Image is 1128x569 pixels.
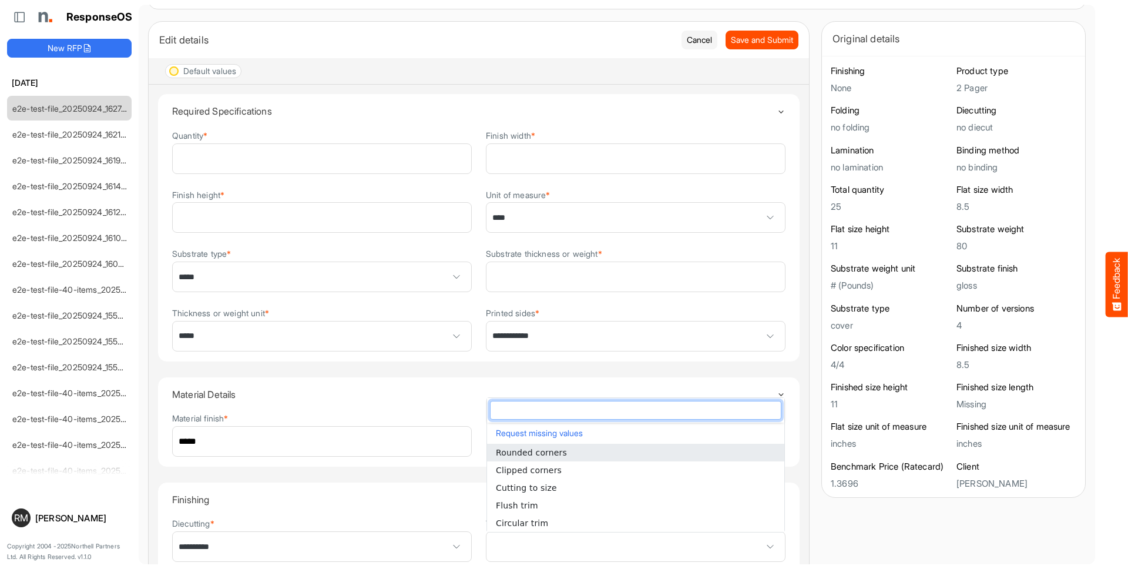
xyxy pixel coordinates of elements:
[486,131,535,140] label: Finish width
[956,421,1076,433] h6: Finished size unit of measure
[12,259,130,269] a: e2e-test-file_20250924_160917
[12,414,172,424] a: e2e-test-file-40-items_20250924_154244
[956,461,1076,473] h6: Client
[831,381,951,393] h6: Finished size height
[486,519,525,528] label: Trimming
[12,284,171,294] a: e2e-test-file-40-items_20250924_160529
[831,145,951,156] h6: Lamination
[486,190,550,199] label: Unit of measure
[1106,252,1128,317] button: Feedback
[956,122,1076,132] h5: no diecut
[681,31,717,49] button: Cancel
[831,461,951,473] h6: Benchmark Price (Ratecard)
[956,478,1076,488] h5: [PERSON_NAME]
[172,106,777,116] h4: Required Specifications
[831,478,951,488] h5: 1.3696
[172,249,231,258] label: Substrate type
[172,389,777,400] h4: Material Details
[12,388,171,398] a: e2e-test-file-40-items_20250924_155342
[956,223,1076,235] h6: Substrate weight
[172,94,785,128] summary: Toggle content
[956,263,1076,275] h6: Substrate finish
[831,263,951,275] h6: Substrate weight unit
[831,360,951,370] h5: 4/4
[831,162,951,172] h5: no lamination
[491,401,781,419] input: dropdownlistfilter
[172,377,785,411] summary: Toggle content
[12,155,130,165] a: e2e-test-file_20250924_161957
[486,309,539,317] label: Printed sides
[12,440,167,450] a: e2e-test-file-40-items_20250924_154112
[831,83,951,93] h5: None
[487,444,784,532] ul: popup
[12,207,130,217] a: e2e-test-file_20250924_161235
[831,202,951,212] h5: 25
[183,67,236,75] div: Default values
[956,105,1076,116] h6: Diecutting
[956,202,1076,212] h5: 8.5
[12,362,133,372] a: e2e-test-file_20250924_155648
[486,249,602,258] label: Substrate thickness or weight
[172,414,229,423] label: Material finish
[956,439,1076,448] h5: inches
[7,541,132,562] p: Copyright 2004 - 2025 Northell Partners Ltd. All Rights Reserved. v 1.1.0
[956,320,1076,330] h5: 4
[956,342,1076,354] h6: Finished size width
[956,83,1076,93] h5: 2 Pager
[172,309,269,317] label: Thickness or weight unit
[831,241,951,251] h5: 11
[831,320,951,330] h5: cover
[496,501,538,510] span: Flush trim
[956,399,1076,409] h5: Missing
[12,336,133,346] a: e2e-test-file_20250924_155800
[35,514,127,523] div: [PERSON_NAME]
[831,223,951,235] h6: Flat size height
[14,513,28,523] span: RM
[956,184,1076,196] h6: Flat size width
[32,5,56,29] img: Northell
[172,131,207,140] label: Quantity
[831,421,951,433] h6: Flat size unit of measure
[172,483,785,517] summary: Toggle content
[731,34,793,46] span: Save and Submit
[831,65,951,77] h6: Finishing
[956,145,1076,156] h6: Binding method
[956,303,1076,314] h6: Number of versions
[172,190,224,199] label: Finish height
[956,65,1076,77] h6: Product type
[12,310,130,320] a: e2e-test-file_20250924_155915
[12,181,131,191] a: e2e-test-file_20250924_161429
[7,76,132,89] h6: [DATE]
[956,360,1076,370] h5: 8.5
[831,184,951,196] h6: Total quantity
[831,105,951,116] h6: Folding
[956,162,1076,172] h5: no binding
[496,518,548,528] span: Circular trim
[831,280,951,290] h5: # (Pounds)
[831,122,951,132] h5: no folding
[159,32,673,48] div: Edit details
[831,399,951,409] h5: 11
[486,397,785,533] div: dropdownlist
[831,342,951,354] h6: Color specification
[956,381,1076,393] h6: Finished size length
[832,31,1075,47] div: Original details
[172,494,777,505] h4: Finishing
[66,11,133,24] h1: ResponseOS
[831,303,951,314] h6: Substrate type
[496,448,567,457] span: Rounded corners
[493,426,778,441] button: Request missing values
[12,129,131,139] a: e2e-test-file_20250924_162142
[7,39,132,58] button: New RFP
[831,439,951,448] h5: inches
[956,280,1076,290] h5: gloss
[12,103,131,113] a: e2e-test-file_20250924_162747
[172,519,214,528] label: Diecutting
[496,483,557,493] span: Cutting to size
[726,31,798,49] button: Save and Submit Progress
[496,466,562,475] span: Clipped corners
[956,241,1076,251] h5: 80
[12,233,131,243] a: e2e-test-file_20250924_161029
